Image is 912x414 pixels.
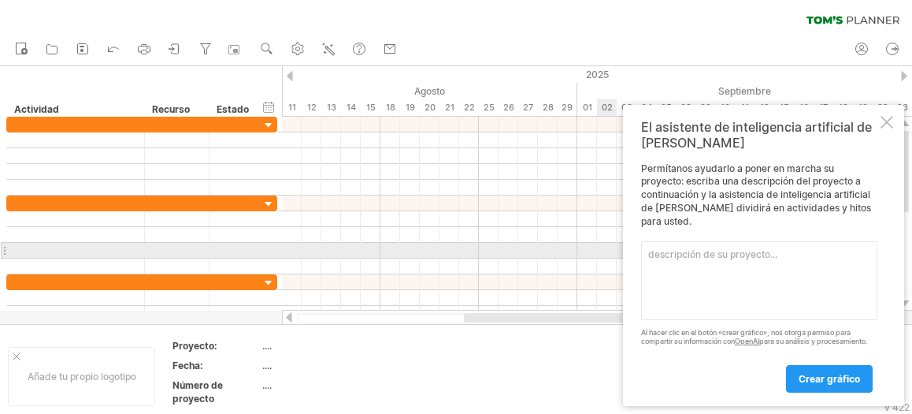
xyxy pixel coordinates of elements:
font: 09 [700,102,711,113]
font: Septiembre [718,85,771,97]
font: 05 [661,102,672,113]
font: Permítanos ayudarlo a poner en marcha su proyecto: escriba una descripción del proyecto a continu... [641,162,871,227]
font: para su análisis y procesamiento. [759,337,868,345]
div: Lunes, 15 de septiembre de 2025 [774,99,794,116]
font: Agosto [414,85,445,97]
div: Miércoles, 13 de agosto de 2025 [321,99,341,116]
font: Estado [217,103,249,115]
font: 14 [347,102,356,113]
div: Martes, 16 de septiembre de 2025 [794,99,814,116]
div: Jueves, 18 de septiembre de 2025 [833,99,853,116]
font: 22 [464,102,475,113]
div: Lunes, 25 de agosto de 2025 [479,99,499,116]
div: Miércoles, 10 de septiembre de 2025 [715,99,735,116]
font: v 422 [884,401,910,413]
div: Martes, 12 de agosto de 2025 [302,99,321,116]
div: Lunes, 11 de agosto de 2025 [282,99,302,116]
font: Recurso [152,103,190,115]
div: Jueves, 28 de agosto de 2025 [538,99,558,116]
font: 02 [602,102,613,113]
div: Viernes, 29 de agosto de 2025 [558,99,577,116]
font: 13 [327,102,336,113]
div: Martes, 19 de agosto de 2025 [400,99,420,116]
div: Miércoles, 17 de septiembre de 2025 [814,99,833,116]
div: Martes, 2 de septiembre de 2025 [597,99,617,116]
font: 08 [680,102,691,113]
font: 23 [897,102,908,113]
font: Proyecto: [172,340,217,352]
font: 18 [386,102,395,113]
font: 01 [583,102,592,113]
font: 03 [621,102,632,113]
div: Jueves, 4 de septiembre de 2025 [636,99,656,116]
font: El asistente de inteligencia artificial de [PERSON_NAME] [641,119,872,151]
div: Lunes, 18 de agosto de 2025 [380,99,400,116]
div: Jueves, 11 de septiembre de 2025 [735,99,754,116]
div: Martes, 9 de septiembre de 2025 [695,99,715,116]
font: Fecha: [172,360,203,371]
font: 29 [562,102,573,113]
font: Al hacer clic en el botón «crear gráfico», nos otorga permiso para compartir su información con [641,328,851,345]
font: 11 [741,102,749,113]
font: 15 [780,102,789,113]
font: 25 [484,102,495,113]
font: 04 [641,102,652,113]
div: Miércoles, 27 de agosto de 2025 [518,99,538,116]
font: 28 [543,102,554,113]
font: 26 [503,102,514,113]
font: 17 [819,102,828,113]
font: 19 [858,102,868,113]
font: .... [262,340,272,352]
font: 15 [366,102,376,113]
font: 10 [721,102,730,113]
font: 12 [760,102,769,113]
font: crear gráfico [799,373,860,385]
div: Lunes, 1 de septiembre de 2025 [577,99,597,116]
div: Miércoles, 20 de agosto de 2025 [420,99,439,116]
font: 27 [523,102,533,113]
a: OpenAI [735,337,759,345]
a: crear gráfico [786,365,873,393]
div: Jueves, 14 de agosto de 2025 [341,99,361,116]
div: Miércoles, 3 de septiembre de 2025 [617,99,636,116]
font: Número de proyecto [172,379,223,405]
font: 18 [839,102,848,113]
font: 2025 [586,69,609,80]
div: Viernes, 12 de septiembre de 2025 [754,99,774,116]
font: 20 [424,102,436,113]
div: Lunes, 22 de septiembre de 2025 [873,99,892,116]
font: .... [262,379,272,391]
div: Agosto de 2025 [164,83,577,99]
font: 21 [445,102,454,113]
div: Martes, 26 de agosto de 2025 [499,99,518,116]
font: Actividad [14,103,59,115]
div: Viernes, 15 de agosto de 2025 [361,99,380,116]
font: 19 [406,102,415,113]
font: 22 [877,102,888,113]
font: Añade tu propio logotipo [28,371,136,382]
font: .... [262,360,272,371]
div: Viernes, 19 de septiembre de 2025 [853,99,873,116]
div: Lunes, 8 de septiembre de 2025 [676,99,695,116]
font: 11 [288,102,296,113]
font: 12 [307,102,317,113]
div: Viernes, 22 de agosto de 2025 [459,99,479,116]
font: 16 [799,102,809,113]
div: Jueves, 21 de agosto de 2025 [439,99,459,116]
div: Viernes, 5 de septiembre de 2025 [656,99,676,116]
div: Martes, 23 de septiembre de 2025 [892,99,912,116]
